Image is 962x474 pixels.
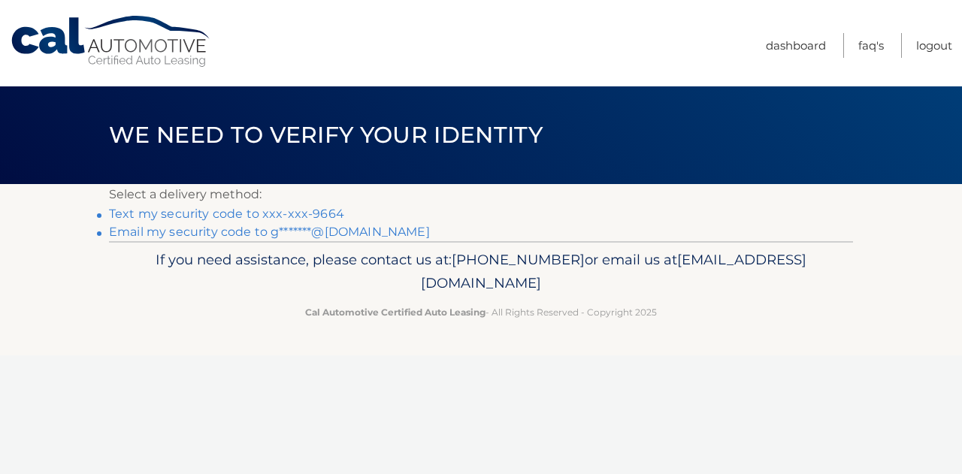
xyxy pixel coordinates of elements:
[858,33,884,58] a: FAQ's
[119,248,843,296] p: If you need assistance, please contact us at: or email us at
[109,184,853,205] p: Select a delivery method:
[109,207,344,221] a: Text my security code to xxx-xxx-9664
[452,251,585,268] span: [PHONE_NUMBER]
[916,33,952,58] a: Logout
[305,306,486,318] strong: Cal Automotive Certified Auto Leasing
[10,15,213,68] a: Cal Automotive
[766,33,826,58] a: Dashboard
[109,225,430,239] a: Email my security code to g*******@[DOMAIN_NAME]
[119,304,843,320] p: - All Rights Reserved - Copyright 2025
[109,121,543,149] span: We need to verify your identity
